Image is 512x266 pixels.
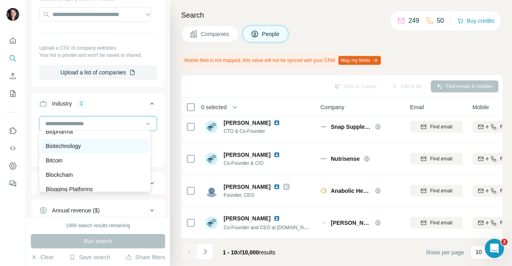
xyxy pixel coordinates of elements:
[457,15,494,26] button: Buy credits
[224,224,315,230] span: Co-Founder and CEO at [DOMAIN_NAME]
[331,123,371,131] span: Snap Supplements
[77,100,86,107] div: 1
[46,142,81,150] p: Biotechnology
[223,249,276,256] span: results
[331,219,371,227] span: [PERSON_NAME] and [PERSON_NAME]
[476,248,482,256] p: 10
[224,183,270,191] span: [PERSON_NAME]
[224,119,270,127] span: [PERSON_NAME]
[426,248,464,256] span: Rows per page
[46,171,73,179] p: Blockchain
[197,244,213,260] button: Navigate to next page
[39,65,157,80] button: Upload a list of companies
[46,185,93,193] p: Blogging Platforms
[52,206,100,214] div: Annual revenue ($)
[430,155,452,162] span: Find email
[224,128,290,135] span: CTO & Co-Founder
[430,187,452,194] span: Find email
[46,156,62,164] p: Bitcoin
[224,214,270,222] span: [PERSON_NAME]
[485,239,504,258] iframe: Intercom live chat
[6,69,19,83] button: Enrich CSV
[224,192,290,199] span: Founder, CEO
[201,103,227,111] span: 0 selected
[237,249,242,256] span: of
[338,56,381,65] button: Map my fields
[410,121,463,133] button: Find email
[205,184,218,197] img: Avatar
[223,249,237,256] span: 1 - 10
[31,253,54,261] button: Clear
[205,120,218,133] img: Avatar
[6,51,19,66] button: Search
[437,16,444,26] p: 50
[6,8,19,21] img: Avatar
[410,217,463,229] button: Find email
[201,30,230,38] span: Companies
[31,94,165,116] button: Industry1
[6,176,19,191] button: Feedback
[472,103,489,111] span: Mobile
[6,159,19,173] button: Dashboard
[320,220,327,226] img: Logo of Ryan and Alex
[331,155,360,163] span: Nutrisense
[320,124,327,130] img: Logo of Snap Supplements
[181,54,382,67] div: Mobile field is not mapped, this value will not be synced with your CRM
[66,222,130,229] div: 1989 search results remaining
[430,123,452,130] span: Find email
[410,103,424,111] span: Email
[430,219,452,226] span: Find email
[126,253,165,261] button: Share filters
[331,187,371,195] span: Anabolic Health
[274,184,280,190] img: LinkedIn logo
[410,153,463,165] button: Find email
[205,216,218,229] img: Avatar
[181,10,502,21] h4: Search
[274,120,280,126] img: LinkedIn logo
[205,152,218,165] img: Avatar
[39,52,157,59] p: Your list is private and won't be saved or shared.
[6,86,19,101] button: My lists
[410,185,463,197] button: Find email
[274,152,280,158] img: LinkedIn logo
[6,124,19,138] button: Use Surfe on LinkedIn
[320,103,344,111] span: Company
[31,174,165,193] button: HQ location
[274,215,280,222] img: LinkedIn logo
[408,16,419,26] p: 249
[39,44,157,52] p: Upload a CSV of company websites.
[501,239,508,245] span: 2
[52,100,72,108] div: Industry
[46,128,73,136] p: Biopharma
[262,30,280,38] span: People
[6,141,19,156] button: Use Surfe API
[224,160,290,167] span: Co-Founder & CIO
[320,158,327,159] img: Logo of Nutrisense
[242,249,259,256] span: 10,000
[6,34,19,48] button: Quick start
[31,201,165,220] button: Annual revenue ($)
[224,151,270,159] span: [PERSON_NAME]
[69,253,110,261] button: Save search
[320,188,327,194] img: Logo of Anabolic Health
